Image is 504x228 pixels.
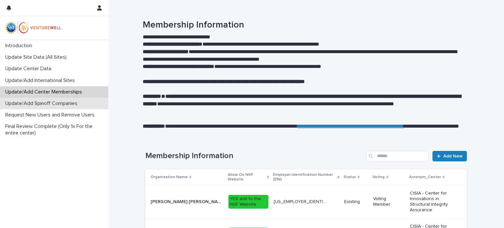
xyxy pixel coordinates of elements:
p: Acronym_Center [409,174,441,181]
p: [PERSON_NAME] [PERSON_NAME] [151,198,224,205]
a: Add New [432,151,467,161]
p: Update Center Data [3,66,56,72]
p: Update/Add Center Memberships [3,89,87,95]
div: YES add to the NSF Website [228,195,268,209]
h1: Membership Information [143,20,464,31]
p: Final Review Complete (Only 1x For the entire center) [3,123,108,136]
p: Status [344,174,356,181]
p: Update/Add Spinoff Companies [3,100,83,107]
input: Search [366,151,429,161]
p: CISIA - Center for Innovations in Structural Integrity Assurance [410,191,456,213]
p: Voting [372,174,385,181]
img: mWhVGmOKROS2pZaMU8FQ [5,21,63,34]
p: Update Site Data (All Sites) [3,54,72,60]
p: Update/Add International Sites [3,77,80,84]
p: Organization Name [151,174,188,181]
p: Request New Users and Remove Users [3,112,100,118]
p: Employer Identification Number (EIN) [273,171,336,183]
p: Introduction [3,43,37,49]
h1: Membership Information [145,151,364,161]
span: Add New [443,154,463,158]
p: Existing [344,199,368,205]
p: [US_EMPLOYER_IDENTIFICATION_NUMBER] [274,198,330,205]
p: Voting Member [373,196,405,207]
tr: [PERSON_NAME] [PERSON_NAME][PERSON_NAME] [PERSON_NAME] YES add to the NSF Website[US_EMPLOYER_IDE... [145,185,467,218]
p: Allow On NSF Website [228,171,265,183]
